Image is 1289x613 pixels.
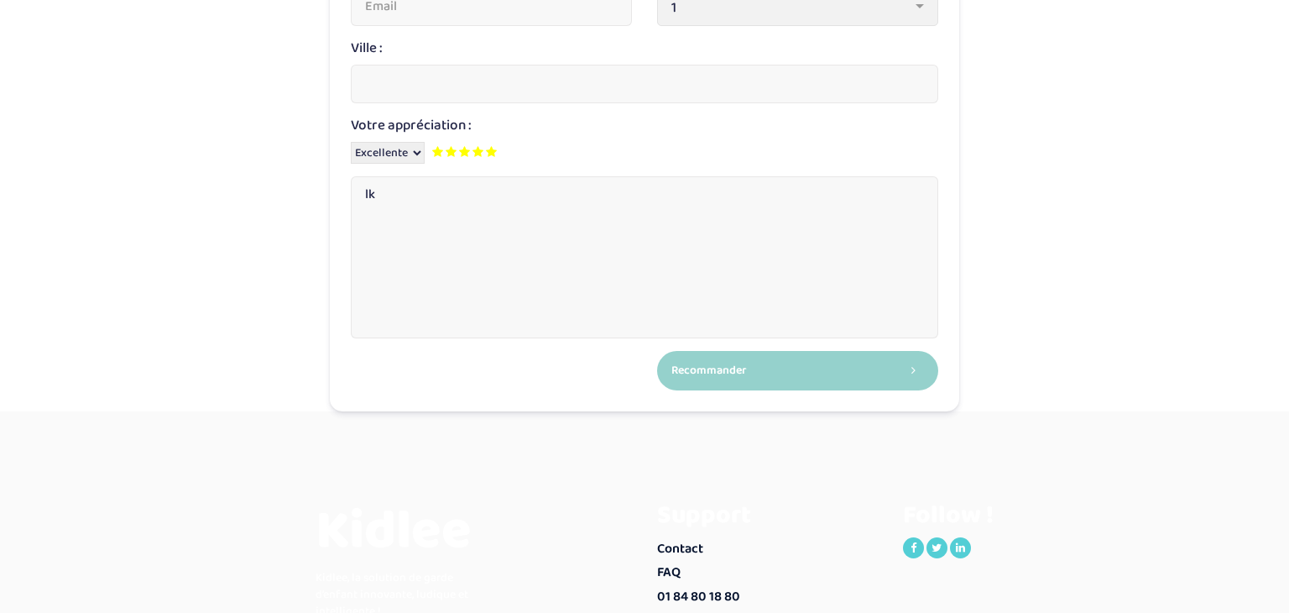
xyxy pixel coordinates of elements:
[316,501,483,562] h3: Kidlee
[903,501,1124,529] h3: Follow !
[657,501,878,529] h3: Support
[657,585,878,610] a: 01 84 80 18 80
[351,116,472,136] label: Votre appréciation :
[657,561,878,585] a: FAQ
[657,351,938,390] button: Recommander
[351,39,383,59] label: Ville :
[657,537,878,562] a: Contact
